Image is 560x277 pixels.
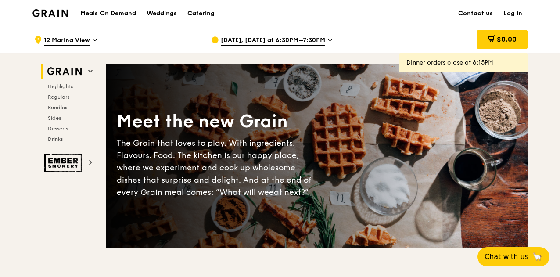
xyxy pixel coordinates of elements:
[221,36,325,46] span: [DATE], [DATE] at 6:30PM–7:30PM
[48,94,69,100] span: Regulars
[48,83,73,90] span: Highlights
[269,187,309,197] span: eat next?”
[453,0,498,27] a: Contact us
[48,115,61,121] span: Sides
[44,36,90,46] span: 12 Marina View
[117,137,317,198] div: The Grain that loves to play. With ingredients. Flavours. Food. The kitchen is our happy place, w...
[498,0,528,27] a: Log in
[497,35,517,43] span: $0.00
[48,104,67,111] span: Bundles
[485,252,528,262] span: Chat with us
[48,126,68,132] span: Desserts
[187,0,215,27] div: Catering
[532,252,542,262] span: 🦙
[141,0,182,27] a: Weddings
[80,9,136,18] h1: Meals On Demand
[117,110,317,133] div: Meet the new Grain
[44,64,85,79] img: Grain web logo
[32,9,68,17] img: Grain
[48,136,63,142] span: Drinks
[477,247,549,266] button: Chat with us🦙
[182,0,220,27] a: Catering
[406,58,521,67] div: Dinner orders close at 6:15PM
[147,0,177,27] div: Weddings
[44,154,85,172] img: Ember Smokery web logo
